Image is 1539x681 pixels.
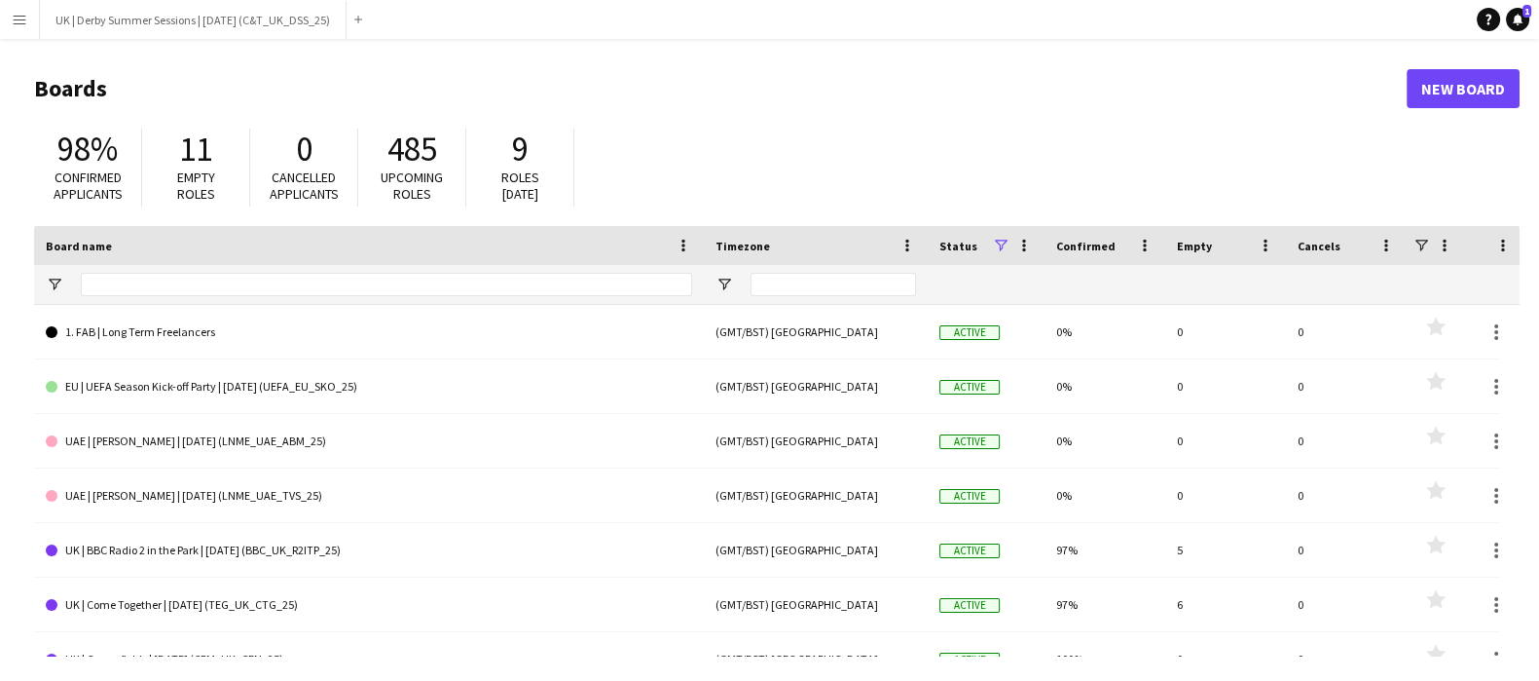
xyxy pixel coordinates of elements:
[704,523,928,577] div: (GMT/BST) [GEOGRAPHIC_DATA]
[1177,239,1212,253] span: Empty
[1165,578,1286,631] div: 6
[34,74,1407,103] h1: Boards
[751,273,916,296] input: Timezone Filter Input
[46,359,692,414] a: EU | UEFA Season Kick-off Party | [DATE] (UEFA_EU_SKO_25)
[46,239,112,253] span: Board name
[939,544,1000,558] span: Active
[939,598,1000,613] span: Active
[939,239,977,253] span: Status
[296,128,312,170] span: 0
[939,489,1000,504] span: Active
[1044,469,1165,522] div: 0%
[46,578,692,632] a: UK | Come Together | [DATE] (TEG_UK_CTG_25)
[1165,523,1286,577] div: 5
[939,435,1000,449] span: Active
[939,380,1000,395] span: Active
[1286,523,1407,577] div: 0
[512,128,529,170] span: 9
[40,1,347,39] button: UK | Derby Summer Sessions | [DATE] (C&T_UK_DSS_25)
[1044,523,1165,577] div: 97%
[704,305,928,359] div: (GMT/BST) [GEOGRAPHIC_DATA]
[179,128,212,170] span: 11
[1506,8,1529,31] a: 1
[704,414,928,468] div: (GMT/BST) [GEOGRAPHIC_DATA]
[1298,239,1340,253] span: Cancels
[1044,414,1165,468] div: 0%
[501,169,539,203] span: Roles [DATE]
[939,653,1000,667] span: Active
[46,276,63,293] button: Open Filter Menu
[1056,239,1116,253] span: Confirmed
[715,239,770,253] span: Timezone
[704,359,928,413] div: (GMT/BST) [GEOGRAPHIC_DATA]
[46,523,692,578] a: UK | BBC Radio 2 in the Park | [DATE] (BBC_UK_R2ITP_25)
[715,276,733,293] button: Open Filter Menu
[1286,469,1407,522] div: 0
[939,325,1000,340] span: Active
[1407,69,1520,108] a: New Board
[57,128,118,170] span: 98%
[54,169,123,203] span: Confirmed applicants
[1044,578,1165,631] div: 97%
[1165,305,1286,359] div: 0
[1286,305,1407,359] div: 0
[270,169,339,203] span: Cancelled applicants
[46,469,692,523] a: UAE | [PERSON_NAME] | [DATE] (LNME_UAE_TVS_25)
[1522,5,1531,18] span: 1
[381,169,443,203] span: Upcoming roles
[1044,305,1165,359] div: 0%
[1286,578,1407,631] div: 0
[1044,359,1165,413] div: 0%
[46,305,692,359] a: 1. FAB | Long Term Freelancers
[1165,414,1286,468] div: 0
[1286,414,1407,468] div: 0
[46,414,692,469] a: UAE | [PERSON_NAME] | [DATE] (LNME_UAE_ABM_25)
[1165,469,1286,522] div: 0
[387,128,437,170] span: 485
[1165,359,1286,413] div: 0
[177,169,215,203] span: Empty roles
[1286,359,1407,413] div: 0
[704,578,928,631] div: (GMT/BST) [GEOGRAPHIC_DATA]
[81,273,692,296] input: Board name Filter Input
[704,469,928,522] div: (GMT/BST) [GEOGRAPHIC_DATA]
